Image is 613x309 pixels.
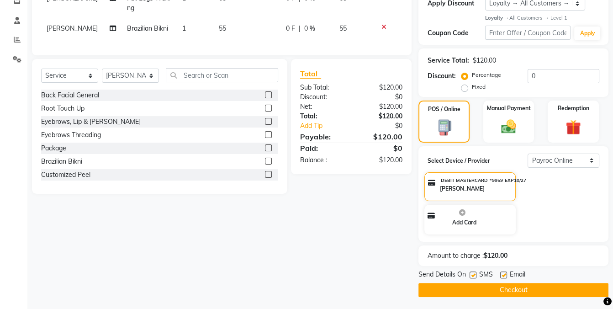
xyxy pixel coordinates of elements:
img: _cash.svg [497,118,521,135]
span: Total [300,69,321,79]
label: Manual Payment [486,104,530,112]
div: Root Touch Up [41,104,85,113]
div: Coupon Code [428,28,485,38]
span: Send Details On [418,270,466,281]
div: $0 [351,143,409,154]
p: DEBIT MASTERCARD [441,177,488,184]
div: Discount: [293,92,351,102]
span: 0 F [285,24,295,33]
label: POS / Online [428,105,460,113]
div: Back Facial General [41,91,99,100]
div: Eyebrows Threading [41,130,101,140]
div: Package [41,144,66,153]
img: _pos-terminal.svg [433,119,456,136]
span: [PERSON_NAME] [47,24,98,32]
div: $0 [361,121,409,131]
input: Enter Offer / Coupon Code [485,26,571,40]
input: Search or Scan [166,68,278,82]
a: Add Tip [293,121,361,131]
span: 55 [339,24,347,32]
label: Percentage [472,71,501,79]
p: [PERSON_NAME] [440,185,485,193]
div: $120.00 [351,83,409,92]
span: Brazilian Bikni [127,24,168,32]
div: All Customers → Level 1 [485,14,599,22]
label: Redemption [557,104,589,112]
img: _gift.svg [561,118,586,137]
p: EXP10/27 [505,177,526,184]
span: Email [510,270,525,281]
button: Apply [574,27,600,40]
button: Checkout [418,283,608,297]
div: Service Total: [428,56,469,65]
div: Discount: [428,71,456,81]
label: Fixed [472,83,486,91]
p: *9959 [490,177,503,184]
div: Brazilian Bikni [41,157,82,166]
div: Net: [293,102,351,112]
div: Sub Total: [293,83,351,92]
div: Balance : [293,155,351,165]
div: Payable: [293,131,351,142]
div: $120.00 [473,56,496,65]
div: $120.00 [351,131,409,142]
label: Select Device / Provider [428,157,528,165]
span: 0 % [304,24,315,33]
div: $0 [351,92,409,102]
span: | [298,24,300,33]
strong: Loyalty → [485,15,509,21]
span: SMS [479,270,493,281]
b: $120.00 [484,251,507,260]
div: Total: [293,112,351,121]
div: Customized Peel [41,170,90,180]
div: $120.00 [351,102,409,112]
p: Add Card [452,218,476,227]
div: Paid: [293,143,351,154]
div: Eyebrows, Lip & [PERSON_NAME] [41,117,141,127]
span: 1 [182,24,186,32]
span: 55 [219,24,226,32]
div: $120.00 [351,112,409,121]
div: $120.00 [351,155,409,165]
div: Amount to charge : [421,251,606,261]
